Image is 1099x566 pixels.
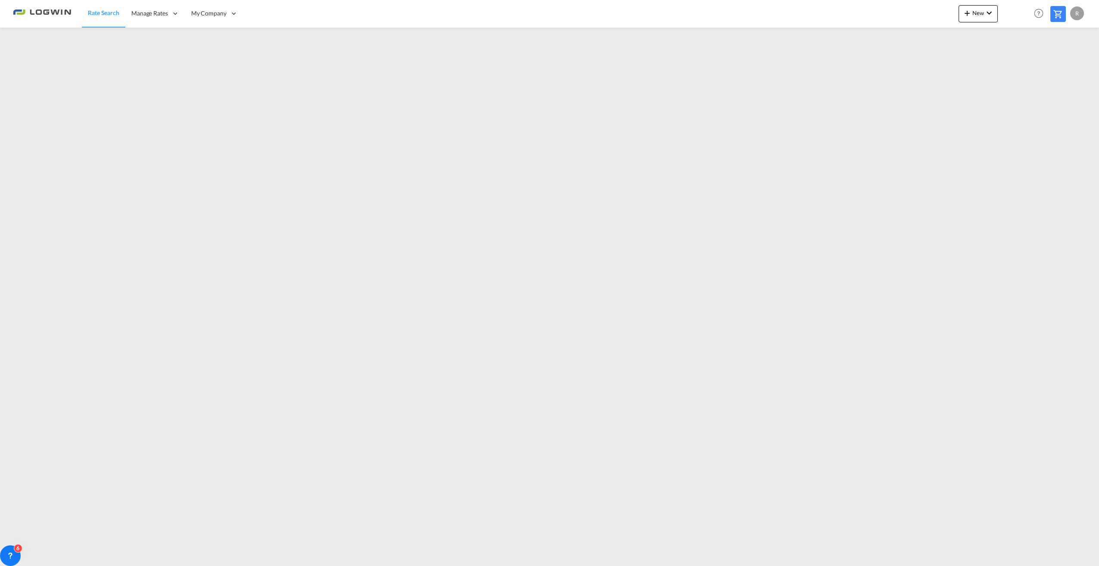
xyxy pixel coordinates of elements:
[191,9,227,18] span: My Company
[1070,6,1084,20] div: R
[13,4,71,23] img: 2761ae10d95411efa20a1f5e0282d2d7.png
[1031,6,1046,21] span: Help
[959,5,998,22] button: icon-plus 400-fgNewicon-chevron-down
[1031,6,1050,22] div: Help
[962,9,994,16] span: New
[962,8,972,18] md-icon: icon-plus 400-fg
[88,9,119,16] span: Rate Search
[131,9,168,18] span: Manage Rates
[984,8,994,18] md-icon: icon-chevron-down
